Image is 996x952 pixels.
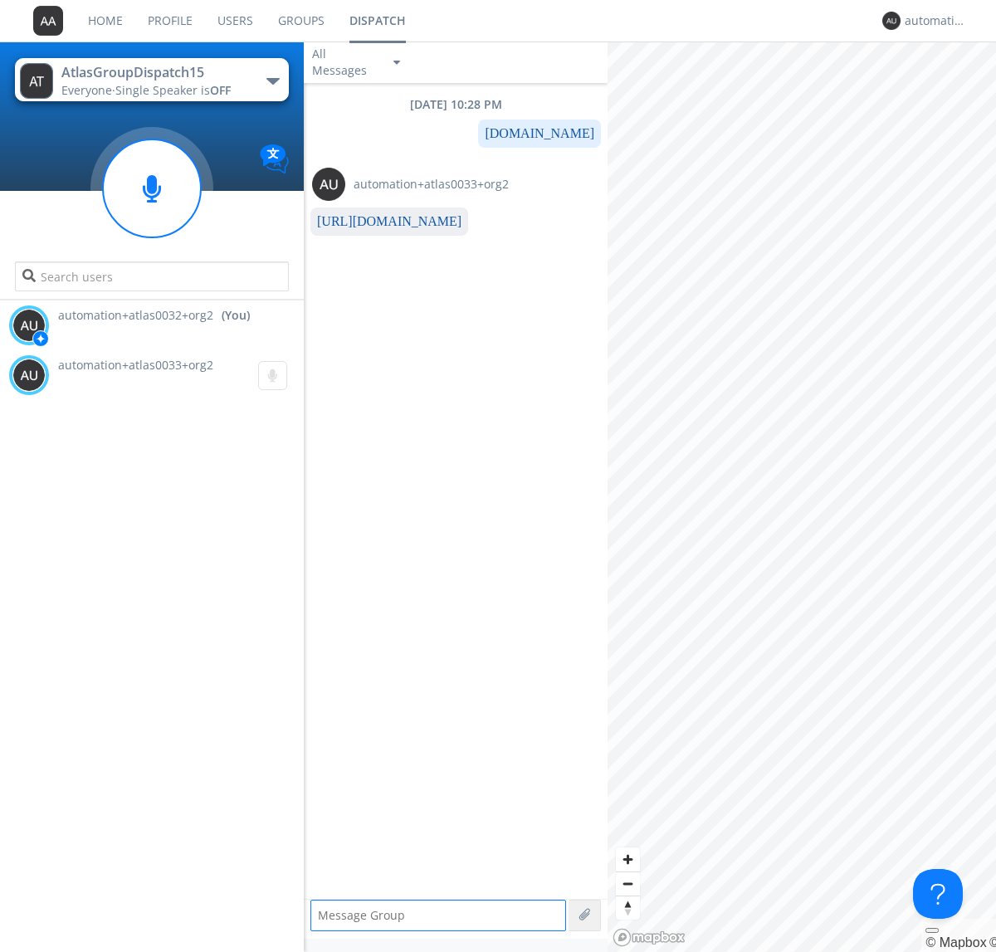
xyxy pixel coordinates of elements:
span: automation+atlas0033+org2 [354,176,509,193]
div: (You) [222,307,250,324]
button: AtlasGroupDispatch15Everyone·Single Speaker isOFF [15,58,288,101]
button: Toggle attribution [925,928,939,933]
button: Zoom out [616,871,640,896]
button: Reset bearing to north [616,896,640,920]
img: 373638.png [12,309,46,342]
img: 373638.png [882,12,901,30]
input: Search users [15,261,288,291]
a: [DOMAIN_NAME] [485,126,594,140]
div: Everyone · [61,82,248,99]
div: All Messages [312,46,378,79]
img: 373638.png [20,63,53,99]
span: OFF [210,82,231,98]
span: automation+atlas0033+org2 [58,357,213,373]
span: Zoom out [616,872,640,896]
a: Mapbox [925,935,986,950]
img: 373638.png [33,6,63,36]
a: [URL][DOMAIN_NAME] [317,214,461,228]
div: automation+atlas0032+org2 [905,12,967,29]
img: 373638.png [312,168,345,201]
img: caret-down-sm.svg [393,61,400,65]
span: automation+atlas0032+org2 [58,307,213,324]
button: Zoom in [616,847,640,871]
div: AtlasGroupDispatch15 [61,63,248,82]
div: [DATE] 10:28 PM [304,96,608,113]
img: 373638.png [12,359,46,392]
iframe: Toggle Customer Support [913,869,963,919]
a: Mapbox logo [613,928,686,947]
img: Translation enabled [260,144,289,173]
span: Single Speaker is [115,82,231,98]
span: Reset bearing to north [616,896,640,920]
